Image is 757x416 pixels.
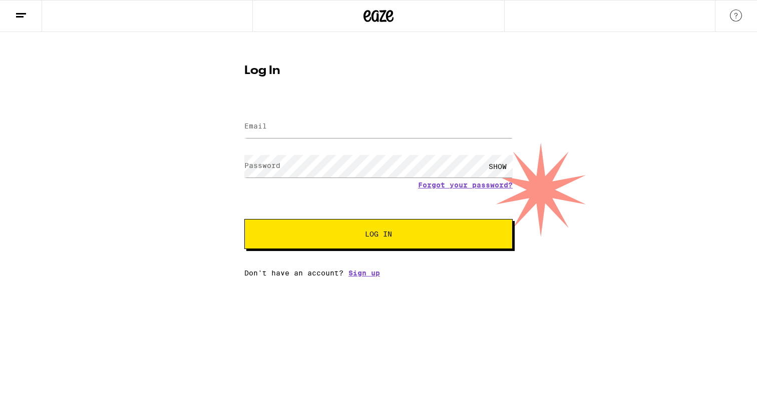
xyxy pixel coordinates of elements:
[418,181,513,189] a: Forgot your password?
[244,65,513,77] h1: Log In
[348,269,380,277] a: Sign up
[244,219,513,249] button: Log In
[365,230,392,237] span: Log In
[244,161,280,169] label: Password
[244,269,513,277] div: Don't have an account?
[244,115,513,138] input: Email
[244,122,267,130] label: Email
[483,155,513,177] div: SHOW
